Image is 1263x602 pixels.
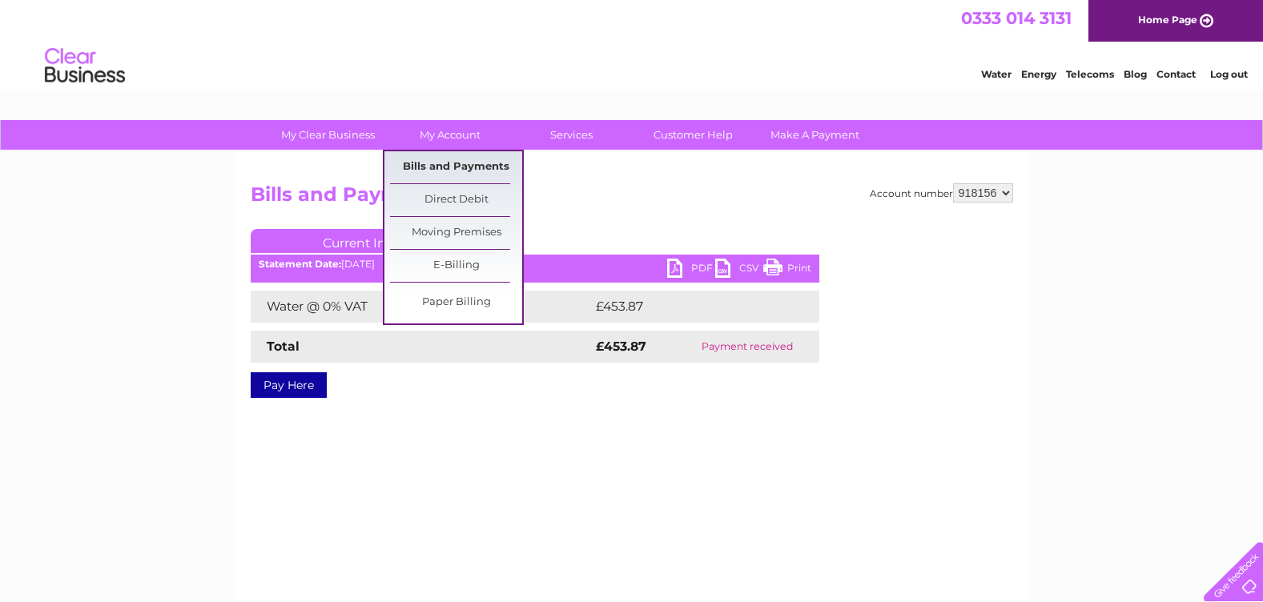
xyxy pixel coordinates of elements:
[384,120,516,150] a: My Account
[251,183,1013,214] h2: Bills and Payments
[267,339,300,354] strong: Total
[1210,68,1248,80] a: Log out
[505,120,638,150] a: Services
[390,250,522,282] a: E-Billing
[961,8,1072,28] a: 0333 014 3131
[251,229,491,253] a: Current Invoice
[390,151,522,183] a: Bills and Payments
[44,42,126,90] img: logo.png
[1066,68,1114,80] a: Telecoms
[1021,68,1056,80] a: Energy
[667,259,715,282] a: PDF
[676,331,819,363] td: Payment received
[262,120,394,150] a: My Clear Business
[715,259,763,282] a: CSV
[592,291,790,323] td: £453.87
[254,9,1011,78] div: Clear Business is a trading name of Verastar Limited (registered in [GEOGRAPHIC_DATA] No. 3667643...
[981,68,1012,80] a: Water
[390,217,522,249] a: Moving Premises
[251,259,819,270] div: [DATE]
[763,259,811,282] a: Print
[251,291,592,323] td: Water @ 0% VAT
[596,339,646,354] strong: £453.87
[390,287,522,319] a: Paper Billing
[1124,68,1147,80] a: Blog
[627,120,759,150] a: Customer Help
[251,372,327,398] a: Pay Here
[749,120,881,150] a: Make A Payment
[870,183,1013,203] div: Account number
[390,184,522,216] a: Direct Debit
[259,258,341,270] b: Statement Date:
[1156,68,1196,80] a: Contact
